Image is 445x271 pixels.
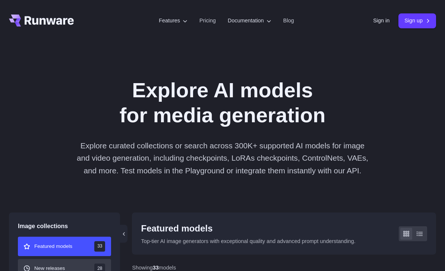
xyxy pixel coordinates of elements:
[9,15,74,26] a: Go to /
[18,221,111,231] div: Image collections
[52,78,394,127] h1: Explore AI models for media generation
[120,225,127,243] button: ‹
[18,237,111,256] button: Featured models 33
[34,242,72,250] span: Featured models
[94,241,105,251] span: 33
[373,16,389,25] a: Sign in
[398,13,436,28] a: Sign up
[153,265,159,271] strong: 33
[283,16,294,25] a: Blog
[199,16,216,25] a: Pricing
[141,237,355,246] p: Top-tier AI image generators with exceptional quality and advanced prompt understanding.
[159,16,187,25] label: Features
[73,139,372,177] p: Explore curated collections or search across 300K+ supported AI models for image and video genera...
[228,16,271,25] label: Documentation
[141,221,355,236] div: Featured models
